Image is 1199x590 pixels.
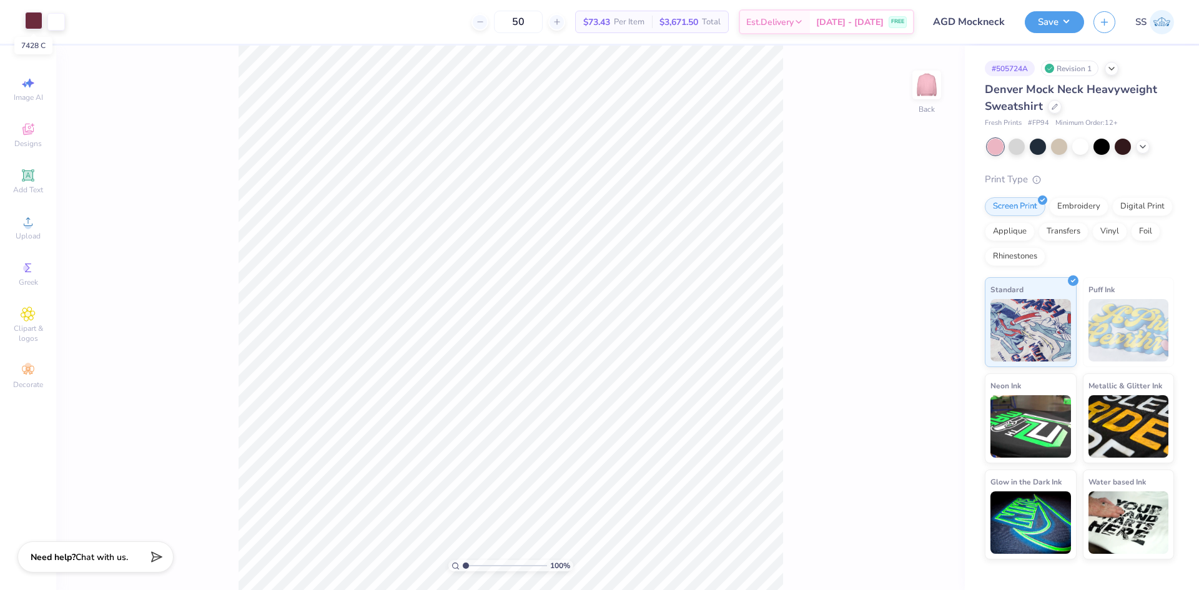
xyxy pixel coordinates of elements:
img: Back [914,72,939,97]
span: Designs [14,139,42,149]
span: Puff Ink [1088,283,1115,296]
span: Upload [16,231,41,241]
span: 100 % [550,560,570,571]
span: Water based Ink [1088,475,1146,488]
span: Fresh Prints [985,118,1022,129]
a: SS [1135,10,1174,34]
span: [DATE] - [DATE] [816,16,884,29]
img: Puff Ink [1088,299,1169,361]
div: 7428 C [14,37,52,54]
div: Embroidery [1049,197,1108,216]
div: Print Type [985,172,1174,187]
div: Foil [1131,222,1160,241]
img: Glow in the Dark Ink [990,491,1071,554]
div: Revision 1 [1041,61,1098,76]
div: Screen Print [985,197,1045,216]
span: Total [702,16,721,29]
span: Minimum Order: 12 + [1055,118,1118,129]
span: $3,671.50 [659,16,698,29]
img: Sam Snyder [1150,10,1174,34]
img: Neon Ink [990,395,1071,458]
div: # 505724A [985,61,1035,76]
span: Neon Ink [990,379,1021,392]
span: Standard [990,283,1024,296]
span: Glow in the Dark Ink [990,475,1062,488]
div: Digital Print [1112,197,1173,216]
img: Standard [990,299,1071,361]
span: Add Text [13,185,43,195]
span: # FP94 [1028,118,1049,129]
input: – – [494,11,543,33]
img: Water based Ink [1088,491,1169,554]
span: $73.43 [583,16,610,29]
div: Transfers [1039,222,1088,241]
div: Back [919,104,935,115]
div: Applique [985,222,1035,241]
div: Rhinestones [985,247,1045,266]
input: Untitled Design [924,9,1015,34]
span: Greek [19,277,38,287]
img: Metallic & Glitter Ink [1088,395,1169,458]
div: Vinyl [1092,222,1127,241]
span: Denver Mock Neck Heavyweight Sweatshirt [985,82,1157,114]
span: Clipart & logos [6,323,50,343]
span: Image AI [14,92,43,102]
span: Per Item [614,16,644,29]
span: Decorate [13,380,43,390]
span: SS [1135,15,1147,29]
span: Est. Delivery [746,16,794,29]
span: FREE [891,17,904,26]
span: Metallic & Glitter Ink [1088,379,1162,392]
span: Chat with us. [76,551,128,563]
button: Save [1025,11,1084,33]
strong: Need help? [31,551,76,563]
